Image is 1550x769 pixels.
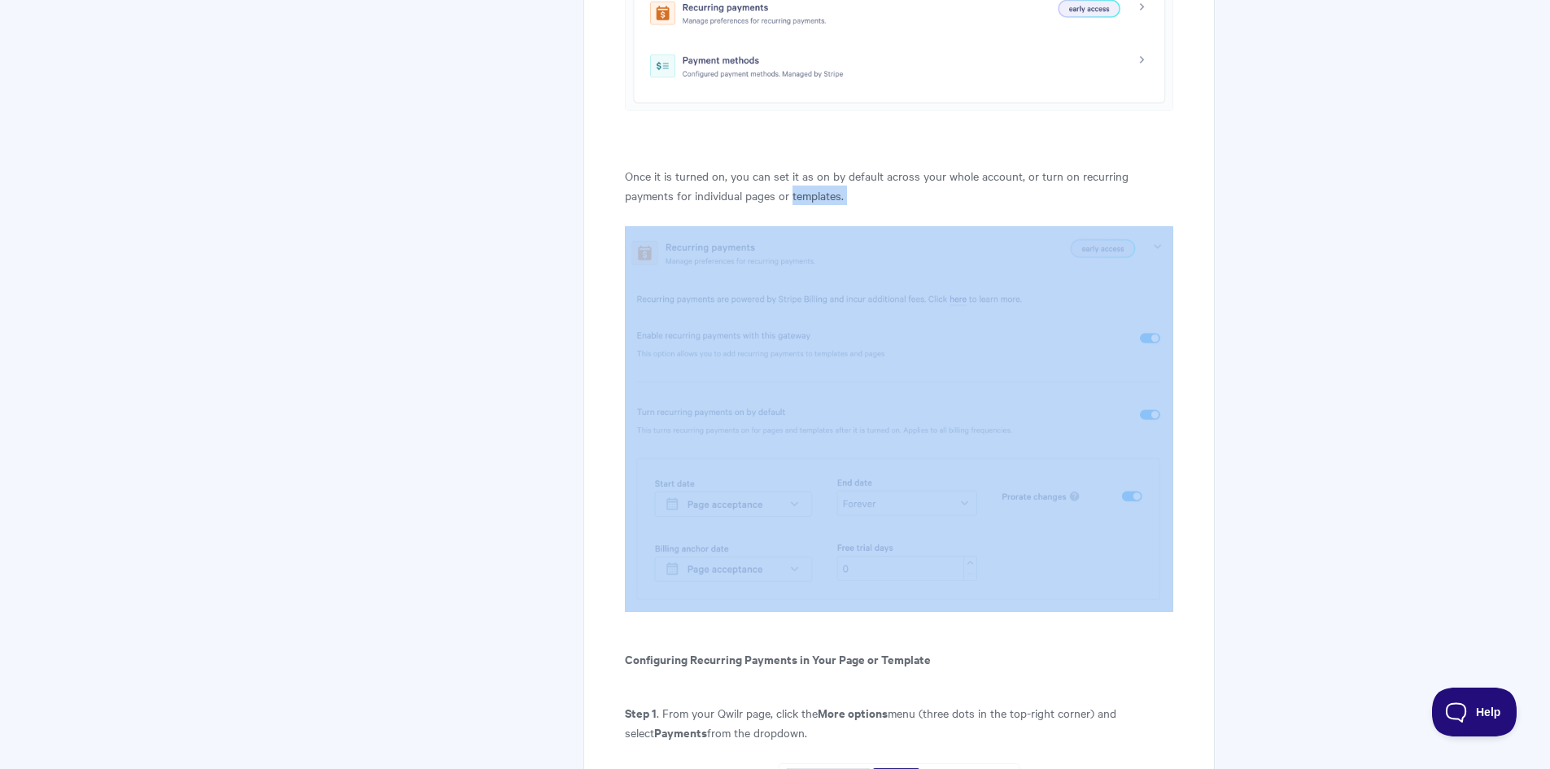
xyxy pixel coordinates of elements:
b: Step 1 [625,704,657,721]
p: . From your Qwilr page, click the menu (three dots in the top-right corner) and select from the d... [625,703,1172,742]
b: Configuring Recurring Payments in Your Page or Template [625,650,931,667]
p: Once it is turned on, you can set it as on by default across your whole account, or turn on recur... [625,166,1172,205]
img: file-zL0q5DIqUa.png [625,226,1172,613]
b: More options [818,704,888,721]
b: Payments [654,723,707,741]
iframe: Toggle Customer Support [1432,688,1517,736]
